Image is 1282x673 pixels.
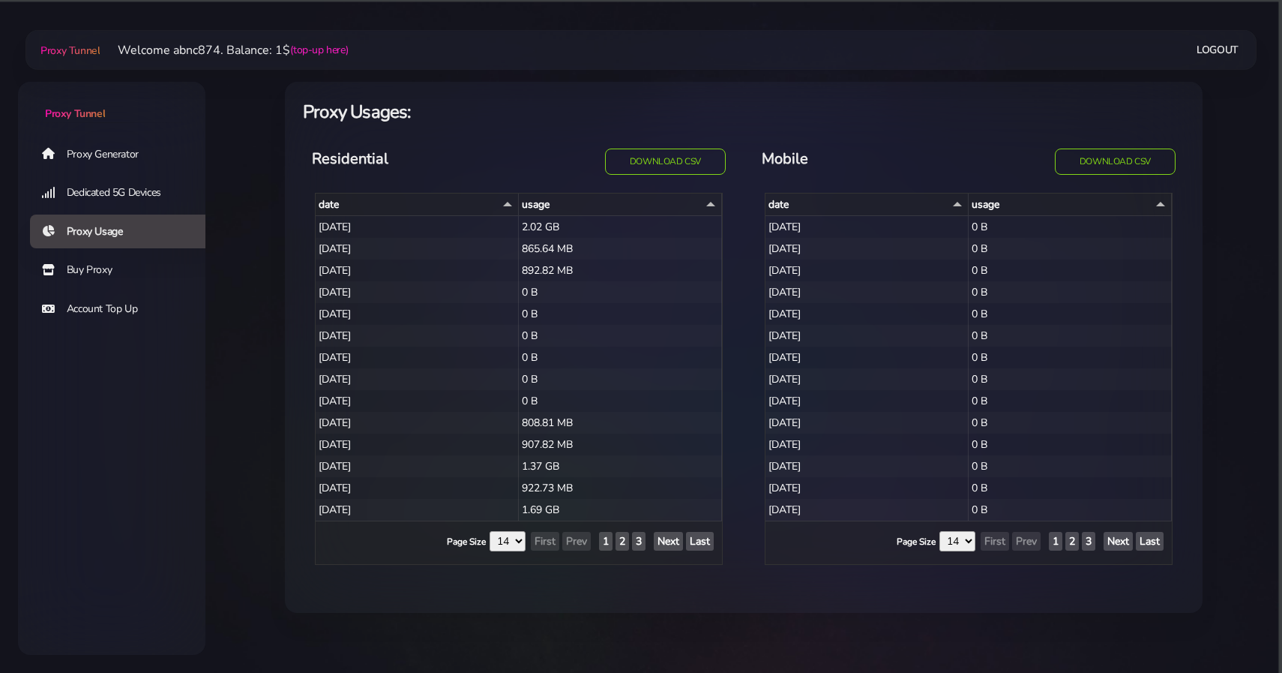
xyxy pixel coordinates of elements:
div: [DATE] [765,455,969,477]
div: [DATE] [765,281,969,303]
select: Page Size [490,531,526,551]
button: Prev Page [562,532,591,551]
a: Buy Proxy [30,253,217,287]
div: [DATE] [765,499,969,521]
div: [DATE] [765,303,969,325]
div: [DATE] [316,499,519,521]
span: Proxy Tunnel [45,107,105,121]
button: Show Page 1 [1049,532,1062,551]
div: 0 B [519,281,722,303]
a: Dedicated 5G Devices [30,176,217,210]
div: 0 B [969,281,1172,303]
button: Download CSV [605,149,726,175]
a: Logout [1197,36,1239,64]
div: 0 B [969,499,1172,521]
div: 0 B [969,216,1172,238]
span: Proxy Tunnel [40,44,100,58]
div: date [768,197,965,212]
div: 0 B [969,434,1172,455]
div: [DATE] [765,216,969,238]
button: Next Page [654,532,683,551]
div: 0 B [969,347,1172,368]
label: Page Size [897,535,936,548]
button: Prev Page [1012,532,1041,551]
div: usage [522,197,718,212]
div: 0 B [969,368,1172,390]
button: Show Page 3 [632,532,645,551]
a: Proxy Usage [30,215,217,249]
div: [DATE] [316,238,519,260]
button: Last Page [1136,532,1164,551]
a: Proxy Tunnel [18,82,205,122]
div: [DATE] [765,390,969,412]
button: Show Page 3 [1082,532,1095,551]
div: [DATE] [316,325,519,347]
div: 0 B [969,260,1172,281]
div: 892.82 MB [519,260,722,281]
div: 0 B [519,368,722,390]
iframe: Webchat Widget [1196,587,1263,654]
div: [DATE] [316,455,519,477]
button: Last Page [686,532,714,551]
div: 0 B [969,325,1172,347]
h5: Residential [312,149,510,170]
div: 922.73 MB [519,477,722,499]
div: 2.02 GB [519,216,722,238]
div: [DATE] [765,238,969,260]
div: 0 B [519,303,722,325]
div: [DATE] [765,368,969,390]
div: [DATE] [316,390,519,412]
div: [DATE] [316,216,519,238]
button: Download CSV [1055,149,1176,175]
button: Next Page [1104,532,1133,551]
a: Account Top Up [30,292,217,326]
div: 1.37 GB [519,455,722,477]
div: 808.81 MB [519,412,722,434]
div: [DATE] [765,434,969,455]
div: 0 B [519,325,722,347]
div: 0 B [969,303,1172,325]
button: First Page [981,532,1009,551]
div: [DATE] [316,303,519,325]
button: Show Page 2 [1065,532,1079,551]
div: usage [972,197,1168,212]
div: 0 B [519,390,722,412]
div: [DATE] [316,281,519,303]
button: Show Page 2 [616,532,629,551]
button: Show Page 1 [599,532,613,551]
h5: Mobile [762,149,960,170]
div: [DATE] [316,260,519,281]
div: [DATE] [765,260,969,281]
label: Page Size [447,535,486,548]
div: 0 B [969,390,1172,412]
div: 907.82 MB [519,434,722,455]
a: Proxy Tunnel [37,38,100,62]
select: Page Size [939,531,975,551]
div: date [319,197,515,212]
div: 865.64 MB [519,238,722,260]
div: [DATE] [316,347,519,368]
button: First Page [531,532,559,551]
div: 1.69 GB [519,499,722,521]
div: [DATE] [316,477,519,499]
div: 0 B [969,412,1172,434]
div: 0 B [519,347,722,368]
div: 0 B [969,238,1172,260]
li: Welcome abnc874. Balance: 1$ [100,41,348,59]
div: [DATE] [765,412,969,434]
div: 0 B [969,455,1172,477]
div: [DATE] [316,412,519,434]
div: [DATE] [765,325,969,347]
div: [DATE] [765,477,969,499]
a: Proxy Generator [30,137,217,171]
div: [DATE] [316,434,519,455]
h4: Proxy Usages: [303,100,1185,125]
div: [DATE] [316,368,519,390]
div: 0 B [969,477,1172,499]
a: (top-up here) [290,42,348,58]
div: [DATE] [765,347,969,368]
